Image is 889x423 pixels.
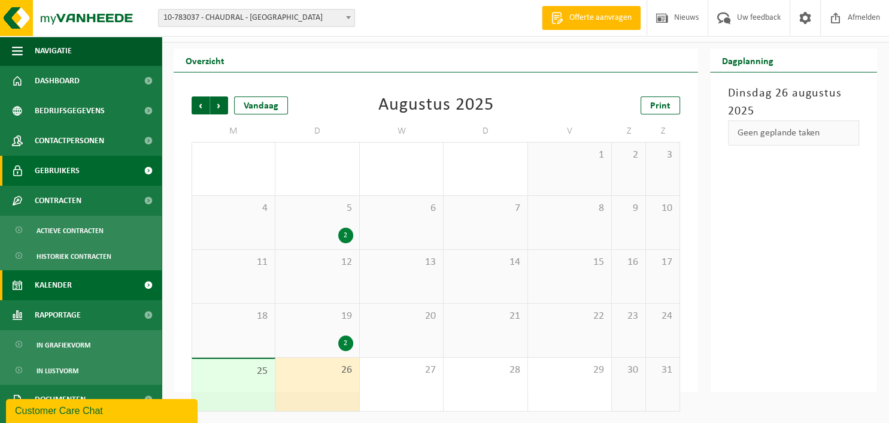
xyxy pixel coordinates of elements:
[35,66,80,96] span: Dashboard
[450,256,521,269] span: 14
[566,12,635,24] span: Offerte aanvragen
[450,364,521,377] span: 28
[534,310,605,323] span: 22
[618,256,639,269] span: 16
[198,310,269,323] span: 18
[650,101,670,111] span: Print
[444,120,527,142] td: D
[281,202,353,215] span: 5
[37,219,104,242] span: Actieve contracten
[338,336,353,351] div: 2
[198,256,269,269] span: 11
[192,120,275,142] td: M
[652,364,673,377] span: 31
[281,364,353,377] span: 26
[35,270,72,300] span: Kalender
[35,186,81,216] span: Contracten
[542,6,641,30] a: Offerte aanvragen
[612,120,646,142] td: Z
[281,256,353,269] span: 12
[275,120,359,142] td: D
[3,359,159,382] a: In lijstvorm
[378,96,494,114] div: Augustus 2025
[366,202,437,215] span: 6
[366,310,437,323] span: 20
[528,120,612,142] td: V
[360,120,444,142] td: W
[159,10,354,26] span: 10-783037 - CHAUDRAL - GENT
[234,96,288,114] div: Vandaag
[618,202,639,215] span: 9
[641,96,680,114] a: Print
[158,9,355,27] span: 10-783037 - CHAUDRAL - GENT
[534,364,605,377] span: 29
[728,120,859,146] div: Geen geplande taken
[534,202,605,215] span: 8
[728,84,859,120] h3: Dinsdag 26 augustus 2025
[652,256,673,269] span: 17
[3,333,159,356] a: In grafiekvorm
[35,36,72,66] span: Navigatie
[3,244,159,267] a: Historiek contracten
[450,202,521,215] span: 7
[450,310,521,323] span: 21
[534,256,605,269] span: 15
[366,256,437,269] span: 13
[198,202,269,215] span: 4
[338,228,353,243] div: 2
[35,126,104,156] span: Contactpersonen
[618,364,639,377] span: 30
[198,365,269,378] span: 25
[6,397,200,423] iframe: chat widget
[37,245,111,268] span: Historiek contracten
[35,96,105,126] span: Bedrijfsgegevens
[37,359,78,382] span: In lijstvorm
[652,149,673,162] span: 3
[35,300,81,330] span: Rapportage
[618,149,639,162] span: 2
[710,49,785,72] h2: Dagplanning
[35,385,86,415] span: Documenten
[3,219,159,241] a: Actieve contracten
[366,364,437,377] span: 27
[281,310,353,323] span: 19
[210,96,228,114] span: Volgende
[652,310,673,323] span: 24
[652,202,673,215] span: 10
[174,49,236,72] h2: Overzicht
[37,334,90,356] span: In grafiekvorm
[534,149,605,162] span: 1
[192,96,210,114] span: Vorige
[646,120,680,142] td: Z
[35,156,80,186] span: Gebruikers
[618,310,639,323] span: 23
